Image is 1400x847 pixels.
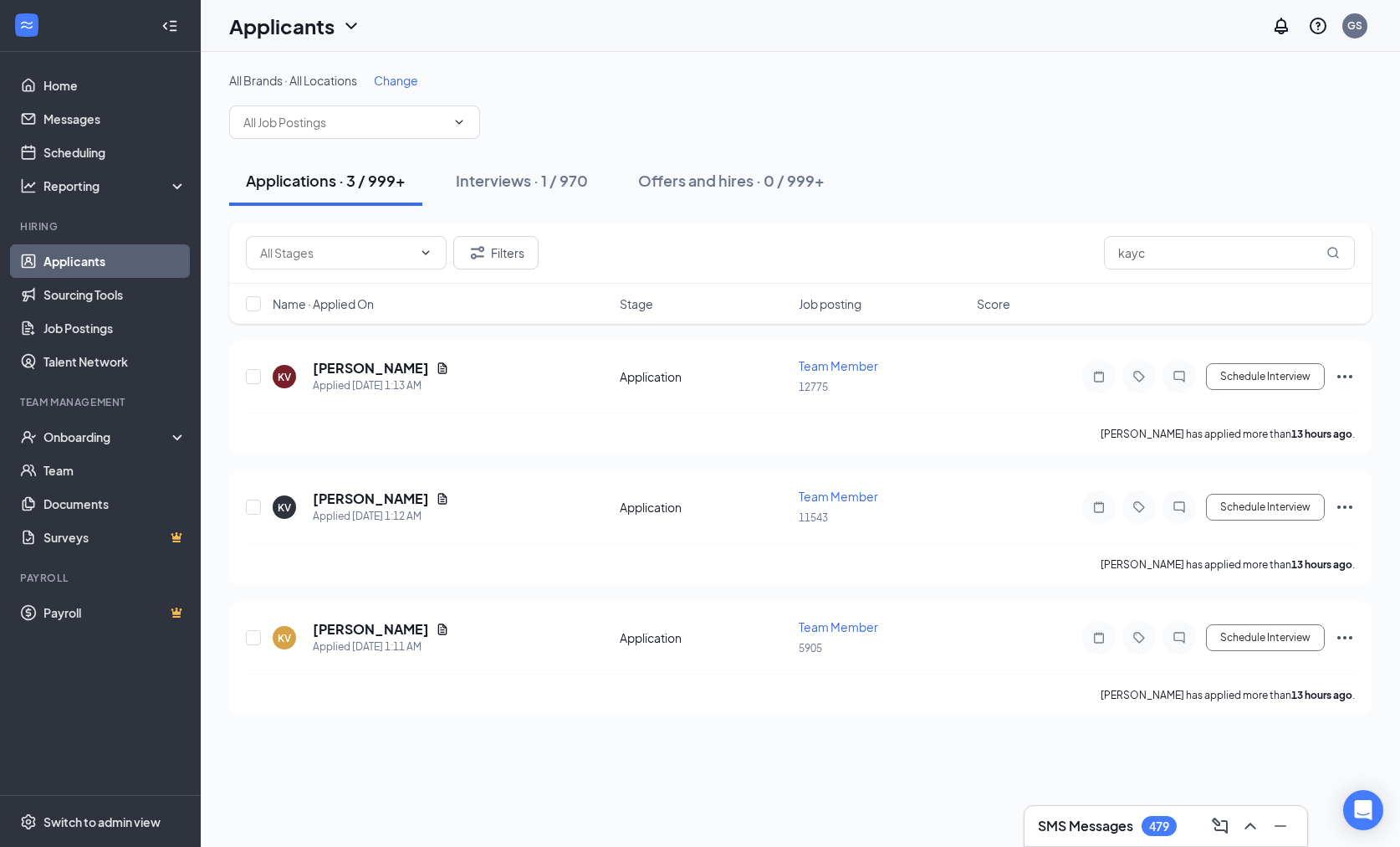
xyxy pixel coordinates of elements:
svg: Notifications [1271,16,1291,36]
div: Applied [DATE] 1:12 AM [313,508,449,525]
a: PayrollCrown [43,596,186,629]
span: Score [977,295,1010,312]
button: Schedule Interview [1206,624,1325,651]
span: 11543 [799,511,828,524]
div: KV [278,631,291,645]
svg: ChatInactive [1169,501,1189,514]
span: Team Member [799,619,878,634]
div: Payroll [20,571,183,585]
div: Applied [DATE] 1:13 AM [313,377,449,394]
svg: WorkstreamLogo [18,17,35,33]
button: ChevronUp [1237,813,1264,839]
input: All Job Postings [243,113,446,131]
svg: ChevronUp [1240,816,1260,836]
b: 13 hours ago [1291,428,1352,440]
svg: ChevronDown [419,246,432,259]
span: 5905 [799,642,822,654]
svg: Document [436,362,449,375]
div: GS [1347,18,1362,33]
div: Reporting [43,177,187,194]
button: Schedule Interview [1206,494,1325,521]
svg: Analysis [20,177,37,194]
h3: SMS Messages [1038,817,1133,835]
div: Applications · 3 / 999+ [246,170,406,191]
a: Messages [43,102,186,136]
a: Scheduling [43,136,186,169]
div: Hiring [20,219,183,234]
span: 12775 [799,381,828,393]
b: 13 hours ago [1291,558,1352,571]
p: [PERSON_NAME] has applied more than . [1101,427,1355,441]
svg: QuestionInfo [1308,16,1328,36]
svg: MagnifyingGlass [1326,246,1340,259]
div: Switch to admin view [43,814,161,830]
svg: ChevronDown [341,16,361,36]
div: Application [620,368,789,385]
svg: Settings [20,814,37,830]
svg: Note [1089,631,1109,644]
svg: Ellipses [1335,367,1355,387]
svg: Tag [1129,501,1149,514]
span: Stage [620,295,653,312]
div: KV [278,501,291,515]
h5: [PERSON_NAME] [313,359,429,377]
a: Applicants [43,244,186,278]
h1: Applicants [229,12,335,40]
span: Job posting [799,295,861,312]
a: Talent Network [43,345,186,378]
svg: Filter [468,243,488,263]
svg: ChatInactive [1169,631,1189,644]
h5: [PERSON_NAME] [313,620,429,639]
a: Documents [43,487,186,521]
a: SurveysCrown [43,521,186,554]
p: [PERSON_NAME] has applied more than . [1101,688,1355,702]
button: Minimize [1267,813,1294,839]
div: Team Management [20,395,183,409]
span: All Brands · All Locations [229,73,357,88]
input: All Stages [260,244,412,262]
div: Offers and hires · 0 / 999+ [638,170,825,191]
svg: Document [436,623,449,636]
a: Sourcing Tools [43,278,186,311]
h5: [PERSON_NAME] [313,490,429,508]
span: Change [374,73,418,88]
svg: Minimize [1270,816,1290,836]
button: Schedule Interview [1206,363,1325,390]
div: Application [620,499,789,516]
a: Home [43,69,186,102]
svg: Note [1089,370,1109,383]
div: Open Intercom Messenger [1343,790,1383,830]
svg: Note [1089,501,1109,514]
span: Team Member [799,358,878,373]
svg: Collapse [161,18,178,34]
svg: Ellipses [1335,497,1355,517]
p: [PERSON_NAME] has applied more than . [1101,557,1355,572]
div: KV [278,370,291,384]
svg: UserCheck [20,429,37,445]
div: Onboarding [43,429,172,445]
svg: Tag [1129,631,1149,644]
a: Job Postings [43,311,186,345]
svg: Tag [1129,370,1149,383]
b: 13 hours ago [1291,689,1352,701]
div: Application [620,629,789,646]
input: Search in applications [1104,236,1355,269]
div: Interviews · 1 / 970 [456,170,588,191]
button: Filter Filters [453,236,539,269]
div: Applied [DATE] 1:11 AM [313,639,449,655]
div: 479 [1149,819,1169,834]
svg: ChevronDown [452,116,466,129]
svg: ChatInactive [1169,370,1189,383]
svg: ComposeMessage [1210,816,1230,836]
span: Team Member [799,489,878,504]
span: Name · Applied On [273,295,374,312]
svg: Ellipses [1335,628,1355,648]
button: ComposeMessage [1207,813,1234,839]
a: Team [43,454,186,487]
svg: Document [436,492,449,506]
